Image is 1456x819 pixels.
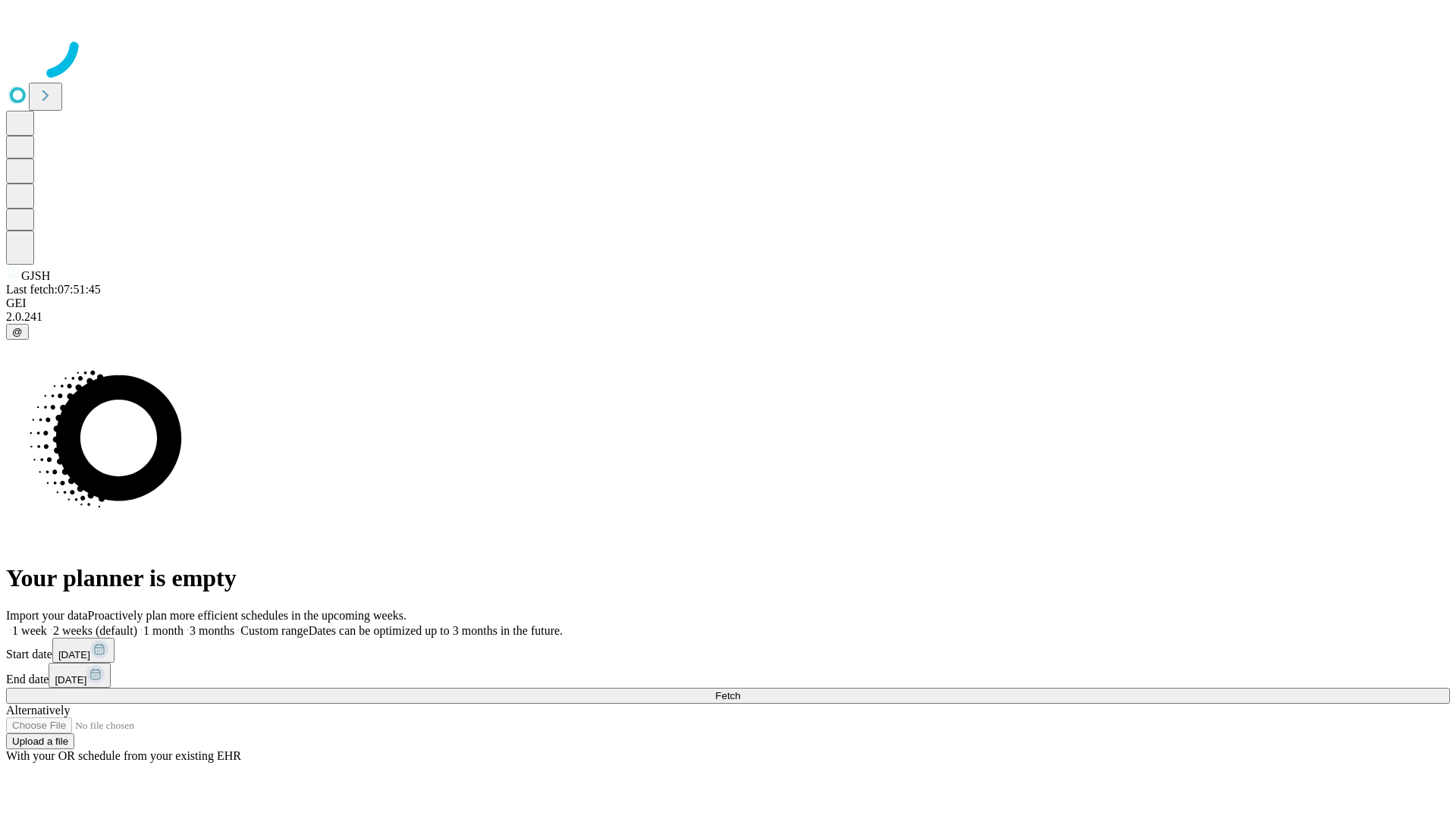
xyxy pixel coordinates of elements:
[6,609,88,622] span: Import your data
[49,663,111,688] button: [DATE]
[52,638,115,663] button: [DATE]
[53,624,137,637] span: 2 weeks (default)
[6,688,1450,704] button: Fetch
[6,564,1450,592] h1: Your planner is empty
[6,283,101,296] span: Last fetch: 07:51:45
[6,704,70,717] span: Alternatively
[55,674,86,686] span: [DATE]
[21,269,50,282] span: GJSH
[58,649,90,661] span: [DATE]
[6,310,1450,324] div: 2.0.241
[6,324,29,340] button: @
[309,624,563,637] span: Dates can be optimized up to 3 months in the future.
[190,624,234,637] span: 3 months
[240,624,308,637] span: Custom range
[6,733,74,749] button: Upload a file
[715,690,740,701] span: Fetch
[6,749,241,762] span: With your OR schedule from your existing EHR
[12,326,23,337] span: @
[88,609,406,622] span: Proactively plan more efficient schedules in the upcoming weeks.
[6,663,1450,688] div: End date
[143,624,184,637] span: 1 month
[6,638,1450,663] div: Start date
[6,297,1450,310] div: GEI
[12,624,47,637] span: 1 week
